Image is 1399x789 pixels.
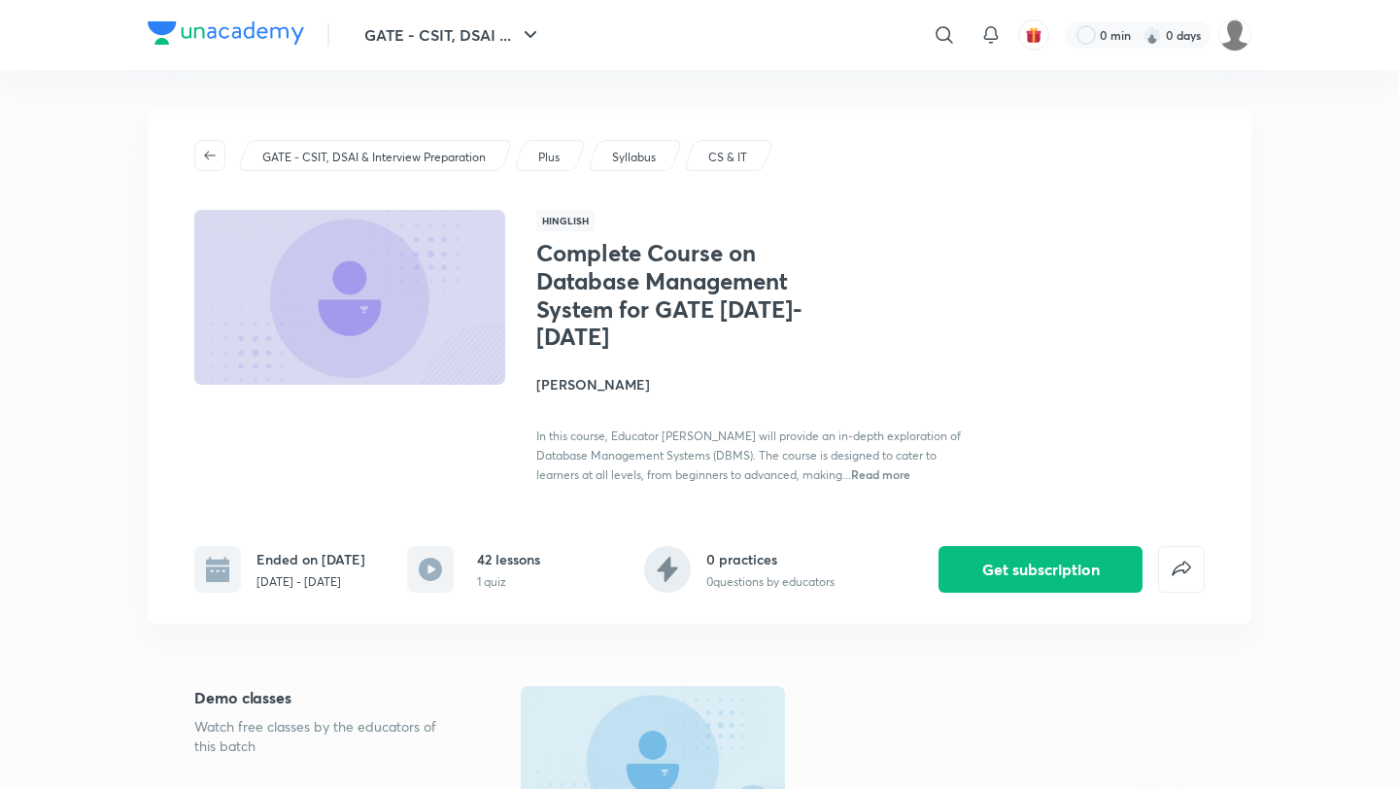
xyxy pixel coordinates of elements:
img: streak [1143,25,1162,45]
p: Syllabus [612,149,656,166]
p: GATE - CSIT, DSAI & Interview Preparation [262,149,486,166]
a: Company Logo [148,21,304,50]
h6: 42 lessons [477,549,540,569]
span: Read more [851,466,910,482]
img: avatar [1025,26,1042,44]
span: Hinglish [536,210,595,231]
p: Watch free classes by the educators of this batch [194,717,459,756]
p: CS & IT [708,149,747,166]
a: GATE - CSIT, DSAI & Interview Preparation [259,149,490,166]
span: In this course, Educator [PERSON_NAME] will provide an in-depth exploration of Database Managemen... [536,429,961,482]
p: Plus [538,149,560,166]
h1: Complete Course on Database Management System for GATE [DATE]-[DATE] [536,239,854,351]
button: GATE - CSIT, DSAI ... [353,16,554,54]
button: Get subscription [938,546,1143,593]
p: 1 quiz [477,573,540,591]
p: 0 questions by educators [706,573,835,591]
button: false [1158,546,1205,593]
a: CS & IT [705,149,751,166]
a: Plus [535,149,563,166]
h5: Demo classes [194,686,459,709]
img: Thumbnail [191,208,508,387]
button: avatar [1018,19,1049,51]
h4: [PERSON_NAME] [536,374,972,394]
img: Siddharth [1218,18,1251,51]
h6: Ended on [DATE] [256,549,365,569]
img: Company Logo [148,21,304,45]
a: Syllabus [609,149,660,166]
h6: 0 practices [706,549,835,569]
p: [DATE] - [DATE] [256,573,365,591]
